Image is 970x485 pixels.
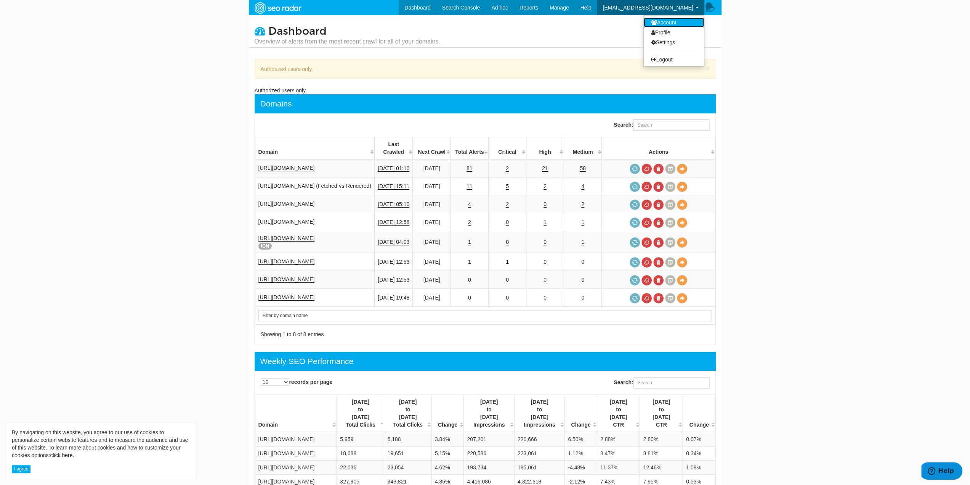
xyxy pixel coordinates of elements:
[683,395,715,432] th: Change : activate to sort column ascending
[614,119,709,131] label: Search:
[467,165,473,172] a: 81
[565,461,597,475] td: -4.48%
[677,200,687,210] a: View Domain Overview
[258,310,712,321] input: Search
[665,182,675,192] a: Crawl History
[261,378,289,386] select: records per page
[413,177,451,195] td: [DATE]
[644,37,704,47] a: Settings
[565,446,597,461] td: 1.12%
[258,235,315,242] a: [URL][DOMAIN_NAME]
[640,432,683,446] td: 2.80%
[653,164,664,174] a: Delete most recent audit
[464,446,514,461] td: 220,586
[384,446,431,461] td: 19,651
[630,200,640,210] a: Request a crawl
[506,219,509,226] a: 0
[683,446,715,461] td: 0.34%
[255,395,337,432] th: Domain: activate to sort column ascending
[653,200,664,210] a: Delete most recent audit
[506,165,509,172] a: 2
[337,395,384,432] th: 07/26/2025 to 08/01/2025 Total Clicks : activate to sort column descending
[260,356,354,367] div: Weekly SEO Performance
[258,183,371,189] a: [URL][DOMAIN_NAME] (Fetched-vs-Rendered)
[677,218,687,228] a: View Domain Overview
[544,201,547,208] a: 0
[614,377,709,388] label: Search:
[683,461,715,475] td: 1.08%
[597,395,640,432] th: 07/26/2025 to 08/01/2025 CTR : activate to sort column ascending
[50,452,72,458] a: click here
[468,259,471,265] a: 1
[258,258,315,265] a: [URL][DOMAIN_NAME]
[488,137,526,160] th: Critical: activate to sort column descending
[602,137,715,160] th: Actions: activate to sort column ascending
[468,201,471,208] a: 4
[255,137,374,160] th: Domain: activate to sort column ascending
[630,182,640,192] a: Request a crawl
[514,446,564,461] td: 223,061
[641,200,652,210] a: Cancel in-progress audit
[633,377,710,388] input: Search:
[581,277,584,283] a: 0
[581,201,584,208] a: 2
[413,137,451,160] th: Next Crawl: activate to sort column descending
[665,293,675,303] a: Crawl History
[683,432,715,446] td: 0.07%
[565,395,597,432] th: Change : activate to sort column ascending
[12,429,190,459] div: By navigating on this website, you agree to our use of cookies to personalize certain website fea...
[378,201,409,208] a: [DATE] 05:10
[431,432,464,446] td: 3.84%
[255,59,716,79] div: Authorized users only.
[641,293,652,303] a: Cancel in-progress audit
[442,5,480,11] span: Search Console
[261,378,333,386] label: records per page
[337,446,384,461] td: 18,688
[451,137,488,160] th: Total Alerts: activate to sort column ascending
[468,295,471,301] a: 0
[413,159,451,177] td: [DATE]
[514,395,564,432] th: 08/02/2025 to 08/08/2025 Impressions : activate to sort column ascending
[384,395,431,432] th: 08/02/2025 to 08/08/2025 Total Clicks : activate to sort column ascending
[413,231,451,253] td: [DATE]
[464,395,514,432] th: 07/26/2025 to 08/01/2025 Impressions : activate to sort column ascending
[468,219,471,226] a: 2
[255,461,337,475] td: [URL][DOMAIN_NAME]
[565,432,597,446] td: 6.50%
[665,218,675,228] a: Crawl History
[544,295,547,301] a: 0
[255,87,716,94] div: Authorized users only.
[597,432,640,446] td: 2.88%
[268,25,327,38] span: Dashboard
[580,165,586,172] a: 58
[260,98,292,110] div: Domains
[665,275,675,285] a: Crawl History
[506,295,509,301] a: 0
[431,395,464,432] th: Change : activate to sort column ascending
[677,182,687,192] a: View Domain Overview
[544,277,547,283] a: 0
[519,5,538,11] span: Reports
[550,5,569,11] span: Manage
[630,275,640,285] a: Request a crawl
[467,183,473,190] a: 11
[653,275,664,285] a: Delete most recent audit
[258,201,315,207] a: [URL][DOMAIN_NAME]
[630,237,640,248] a: Request a crawl
[258,165,315,171] a: [URL][DOMAIN_NAME]
[581,219,584,226] a: 1
[378,183,409,190] a: [DATE] 15:11
[641,182,652,192] a: Cancel in-progress audit
[506,201,509,208] a: 2
[258,243,272,250] span: IGN
[644,55,704,64] a: Logout
[653,237,664,248] a: Delete most recent audit
[665,237,675,248] a: Crawl History
[413,253,451,271] td: [DATE]
[12,465,30,473] button: I agree
[506,259,509,265] a: 1
[378,239,409,245] a: [DATE] 04:03
[258,276,315,283] a: [URL][DOMAIN_NAME]
[464,432,514,446] td: 207,201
